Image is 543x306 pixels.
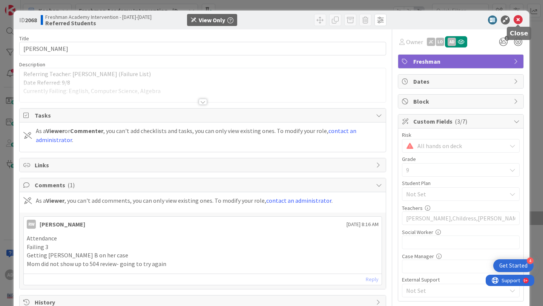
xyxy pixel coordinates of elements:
div: [PERSON_NAME] [40,220,85,229]
p: Referring Teacher: [PERSON_NAME] (Failure List) [23,70,382,78]
input: type card name here... [19,42,386,55]
a: contact an administrator [266,197,331,204]
div: 4 [527,257,534,264]
div: Grade [402,156,520,162]
span: Support [16,1,34,10]
div: As a or , you can't add checklists and tasks, you can only view existing ones. To modify your rol... [36,126,382,144]
b: Viewer [46,127,64,135]
b: Viewer [46,197,64,204]
label: Case Manager [402,253,434,260]
a: Reply [366,275,379,284]
span: Not Set [406,190,506,199]
p: Date Referred: 9/8 [23,78,382,87]
div: As a , you can't add comments, you can only view existing ones. To modify your role, . [36,196,333,205]
span: Dates [413,77,510,86]
div: Student Plan [402,181,520,186]
span: ( 1 ) [67,181,75,189]
button: AD [445,36,467,47]
div: RW [27,220,36,229]
div: JC [427,38,435,46]
h5: Close [510,30,528,37]
b: Referred Students [45,20,152,26]
div: 9+ [38,3,42,9]
span: [DATE] 8:16 AM [347,220,379,228]
div: LO [436,38,444,46]
div: External Support [402,277,520,282]
p: Attendance [27,234,379,243]
div: Open Get Started checklist, remaining modules: 4 [493,259,534,272]
b: 2068 [25,16,37,24]
span: Custom Fields [413,117,510,126]
span: Tasks [35,111,372,120]
div: AD [448,38,456,46]
span: Freshman Academy Intervention - [DATE]-[DATE] [45,14,152,20]
span: Block [413,97,510,106]
span: Not Set [406,286,506,295]
span: All hands on deck [417,141,503,151]
b: Commenter [70,127,103,135]
span: Freshman [413,57,510,66]
span: 3 [505,36,509,41]
p: Getting [PERSON_NAME] B on her case [27,251,379,260]
label: Title [19,35,29,42]
div: View Only [199,15,225,24]
div: Risk [402,132,520,138]
span: Links [35,161,372,170]
span: 9 [406,165,503,175]
span: Comments [35,181,372,190]
label: Social Worker [402,229,433,236]
span: Description [19,61,45,68]
span: ( 3/7 ) [455,118,467,125]
div: Get Started [499,262,528,269]
span: ID [19,15,37,24]
p: Failing 3 [27,243,379,251]
span: Owner [406,37,423,46]
label: Teachers [402,205,423,211]
p: Mom did not show up to 504 review- going to try again [27,260,379,268]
